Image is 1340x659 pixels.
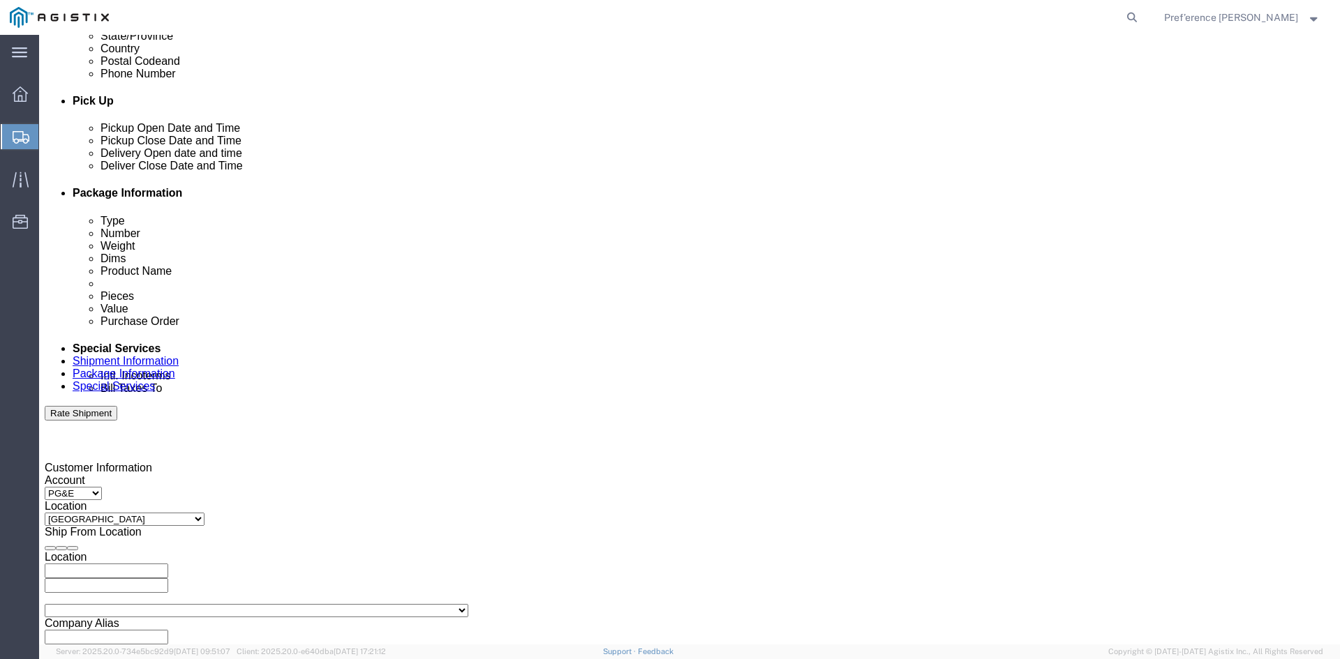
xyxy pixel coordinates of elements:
[1164,10,1298,25] span: Pref’erence Wyatt
[56,647,230,656] span: Server: 2025.20.0-734e5bc92d9
[603,647,638,656] a: Support
[638,647,673,656] a: Feedback
[39,35,1340,644] iframe: FS Legacy Container
[237,647,386,656] span: Client: 2025.20.0-e640dba
[1163,9,1321,26] button: Pref’erence [PERSON_NAME]
[1108,646,1323,658] span: Copyright © [DATE]-[DATE] Agistix Inc., All Rights Reserved
[10,7,109,28] img: logo
[174,647,230,656] span: [DATE] 09:51:07
[334,647,386,656] span: [DATE] 17:21:12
